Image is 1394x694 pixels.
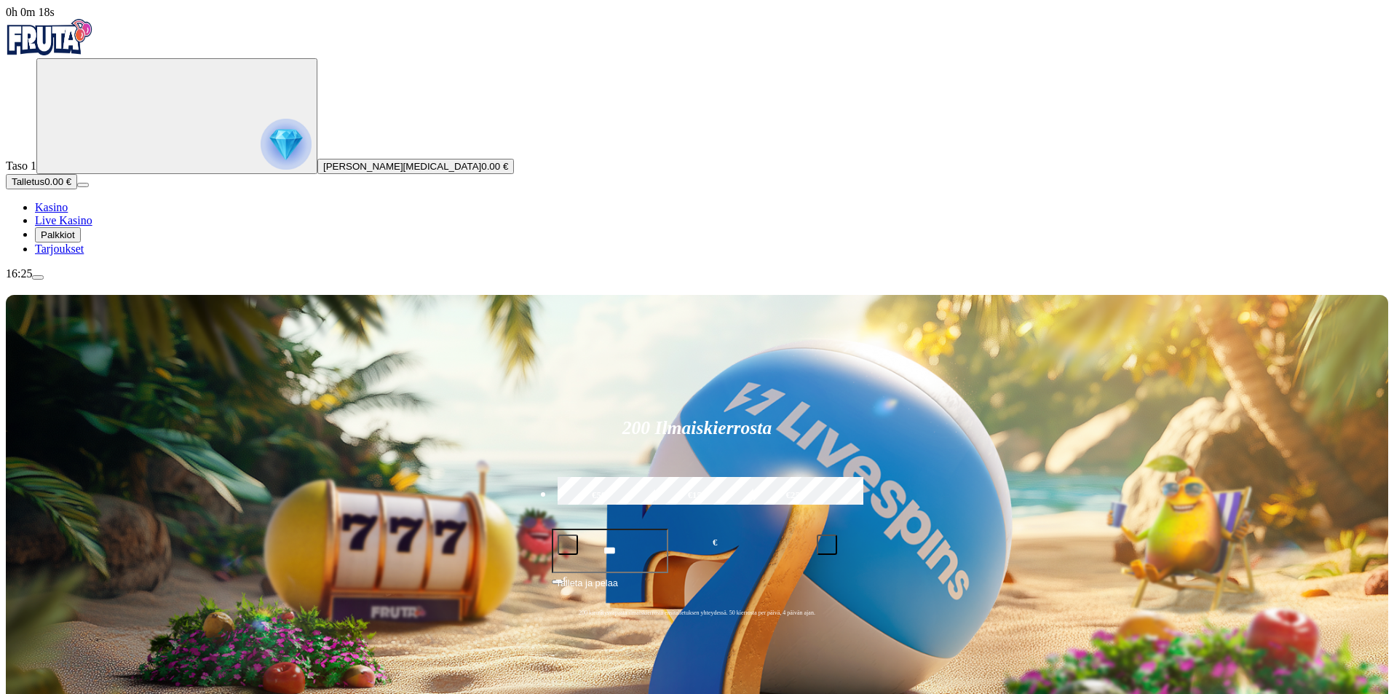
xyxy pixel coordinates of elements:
[6,19,1388,256] nav: Primary
[554,475,644,517] label: €50
[261,119,312,170] img: reward progress
[35,242,84,255] a: Tarjoukset
[323,161,481,172] span: [PERSON_NAME][MEDICAL_DATA]
[32,275,44,280] button: menu
[6,45,93,58] a: Fruta
[6,201,1388,256] nav: Main menu
[12,176,44,187] span: Talletus
[6,6,55,18] span: user session time
[558,535,578,555] button: minus icon
[44,176,71,187] span: 0.00 €
[6,19,93,55] img: Fruta
[563,575,568,583] span: €
[652,475,742,517] label: €150
[77,183,89,187] button: menu
[6,174,77,189] button: Talletusplus icon0.00 €
[6,267,32,280] span: 16:25
[35,227,81,242] button: Palkkiot
[35,214,92,226] a: Live Kasino
[556,576,618,602] span: Talleta ja pelaa
[317,159,514,174] button: [PERSON_NAME][MEDICAL_DATA]0.00 €
[750,475,840,517] label: €250
[36,58,317,174] button: reward progress
[41,229,75,240] span: Palkkiot
[713,536,717,550] span: €
[552,575,843,603] button: Talleta ja pelaa
[817,535,837,555] button: plus icon
[6,159,36,172] span: Taso 1
[35,201,68,213] a: Kasino
[481,161,508,172] span: 0.00 €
